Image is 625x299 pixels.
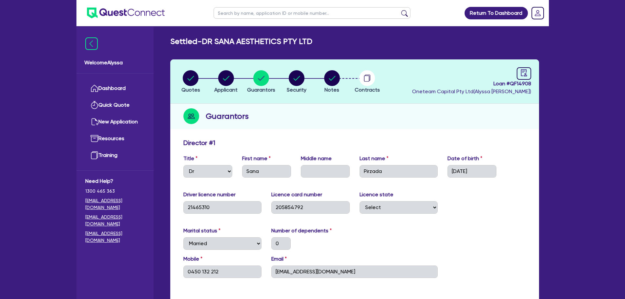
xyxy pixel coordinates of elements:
input: Search by name, application ID or mobile number... [214,7,410,19]
span: Need Help? [85,177,145,185]
span: Welcome Alyssa [84,59,146,67]
img: new-application [91,118,98,126]
img: quest-connect-logo-blue [87,8,165,18]
img: training [91,151,98,159]
h3: Director # 1 [183,139,215,147]
img: icon-menu-close [85,37,98,50]
span: Guarantors [247,87,275,93]
input: DD / MM / YYYY [448,165,496,178]
a: [EMAIL_ADDRESS][DOMAIN_NAME] [85,197,145,211]
img: resources [91,135,98,142]
h2: Guarantors [206,110,249,122]
label: Marital status [183,227,220,235]
button: Contracts [354,70,380,94]
a: Dropdown toggle [529,5,546,22]
a: Return To Dashboard [465,7,528,19]
a: Resources [85,130,145,147]
label: Driver licence number [183,191,236,199]
a: Quick Quote [85,97,145,114]
span: Contracts [355,87,380,93]
span: Loan # QF14908 [412,80,531,88]
a: [EMAIL_ADDRESS][DOMAIN_NAME] [85,214,145,227]
a: [EMAIL_ADDRESS][DOMAIN_NAME] [85,230,145,244]
label: Mobile [183,255,202,263]
label: Title [183,155,198,162]
label: Middle name [301,155,332,162]
button: Applicant [214,70,238,94]
button: Guarantors [247,70,276,94]
button: Quotes [181,70,200,94]
span: Security [287,87,306,93]
span: Quotes [181,87,200,93]
h2: Settled - DR SANA AESTHETICS PTY LTD [170,37,312,46]
a: New Application [85,114,145,130]
label: Last name [360,155,388,162]
img: step-icon [183,108,199,124]
label: First name [242,155,271,162]
button: Notes [324,70,340,94]
label: Number of dependents [271,227,332,235]
a: Training [85,147,145,164]
img: quick-quote [91,101,98,109]
span: 1300 465 363 [85,188,145,195]
label: Licence card number [271,191,322,199]
label: Licence state [360,191,393,199]
label: Date of birth [448,155,482,162]
span: audit [520,69,528,76]
button: Security [286,70,307,94]
span: Notes [324,87,339,93]
a: Dashboard [85,80,145,97]
label: Email [271,255,287,263]
span: Oneteam Capital Pty Ltd ( Alyssa [PERSON_NAME] ) [412,88,531,95]
span: Applicant [214,87,238,93]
